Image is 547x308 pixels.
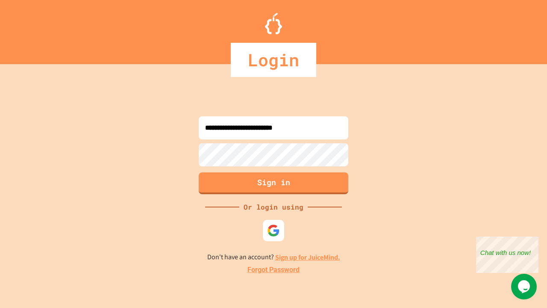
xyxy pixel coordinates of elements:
img: google-icon.svg [267,224,280,237]
img: Logo.svg [265,13,282,34]
p: Don't have an account? [207,252,340,263]
a: Sign up for JuiceMind. [275,253,340,262]
a: Forgot Password [247,265,300,275]
iframe: chat widget [476,237,538,273]
iframe: chat widget [511,274,538,299]
div: Login [231,43,316,77]
button: Sign in [199,172,348,194]
div: Or login using [239,202,308,212]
